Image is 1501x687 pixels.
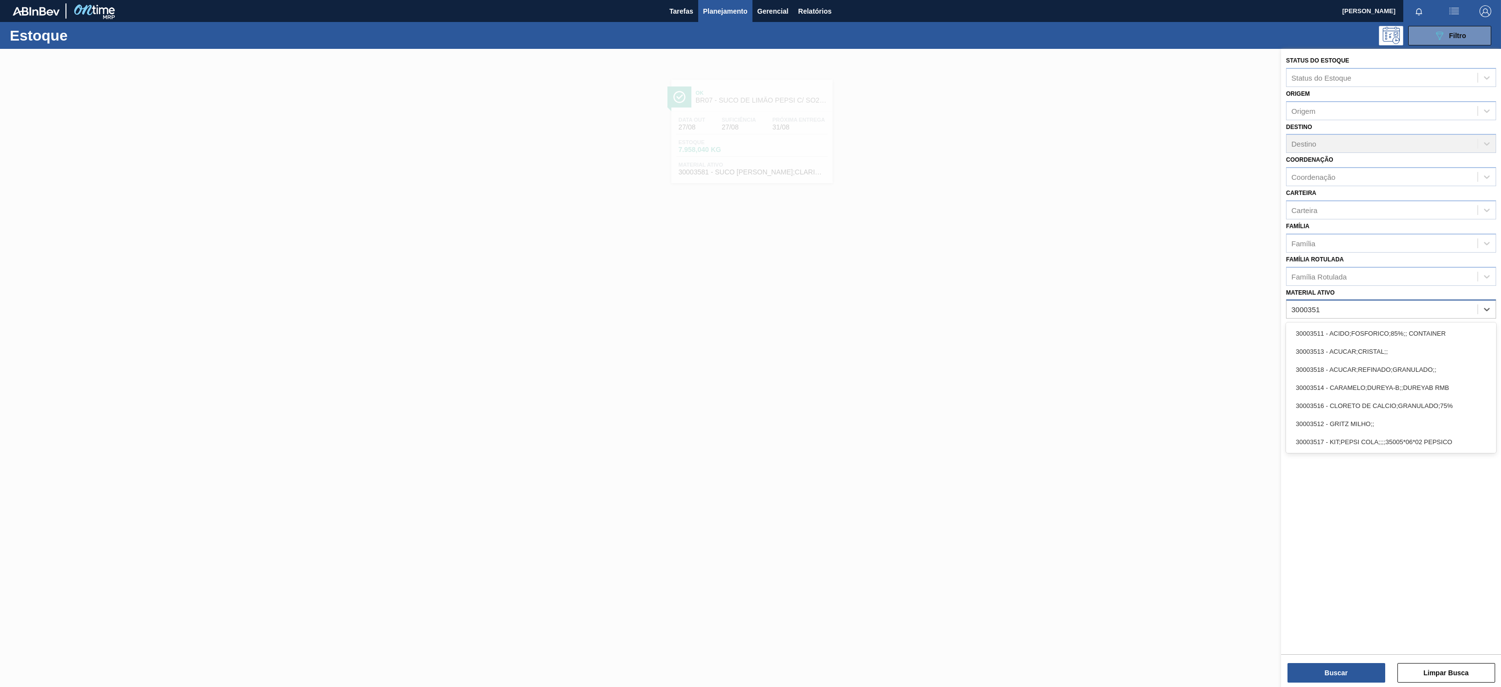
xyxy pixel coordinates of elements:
[1286,90,1310,97] label: Origem
[1286,379,1496,397] div: 30003514 - CARAMELO;DUREYA-B;;DUREYAB RMB
[669,5,693,17] span: Tarefas
[13,7,60,16] img: TNhmsLtSVTkK8tSr43FrP2fwEKptu5GPRR3wAAAABJRU5ErkJggg==
[1286,433,1496,451] div: 30003517 - KIT;PEPSI COLA;;;;35005*06*02 PEPSICO
[10,30,165,41] h1: Estoque
[1480,5,1491,17] img: Logout
[1449,32,1466,40] span: Filtro
[1286,415,1496,433] div: 30003512 - GRITZ MILHO;;
[1408,26,1491,45] button: Filtro
[1286,156,1333,163] label: Coordenação
[1291,73,1351,82] div: Status do Estoque
[1286,361,1496,379] div: 30003518 - ACUCAR;REFINADO;GRANULADO;;
[1286,190,1316,196] label: Carteira
[1286,256,1344,263] label: Família Rotulada
[1403,4,1435,18] button: Notificações
[1291,107,1315,115] div: Origem
[1291,206,1317,214] div: Carteira
[1286,124,1312,130] label: Destino
[1286,223,1309,230] label: Família
[798,5,832,17] span: Relatórios
[1286,289,1335,296] label: Material ativo
[1286,57,1349,64] label: Status do Estoque
[1291,272,1347,280] div: Família Rotulada
[703,5,748,17] span: Planejamento
[1286,343,1496,361] div: 30003513 - ACUCAR;CRISTAL;;
[1448,5,1460,17] img: userActions
[1379,26,1403,45] div: Pogramando: nenhum usuário selecionado
[1286,324,1496,343] div: 30003511 - ACIDO;FOSFORICO;85%;; CONTAINER
[1291,173,1335,181] div: Coordenação
[1286,397,1496,415] div: 30003516 - CLORETO DE CALCIO;GRANULADO;75%
[757,5,789,17] span: Gerencial
[1291,239,1315,247] div: Família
